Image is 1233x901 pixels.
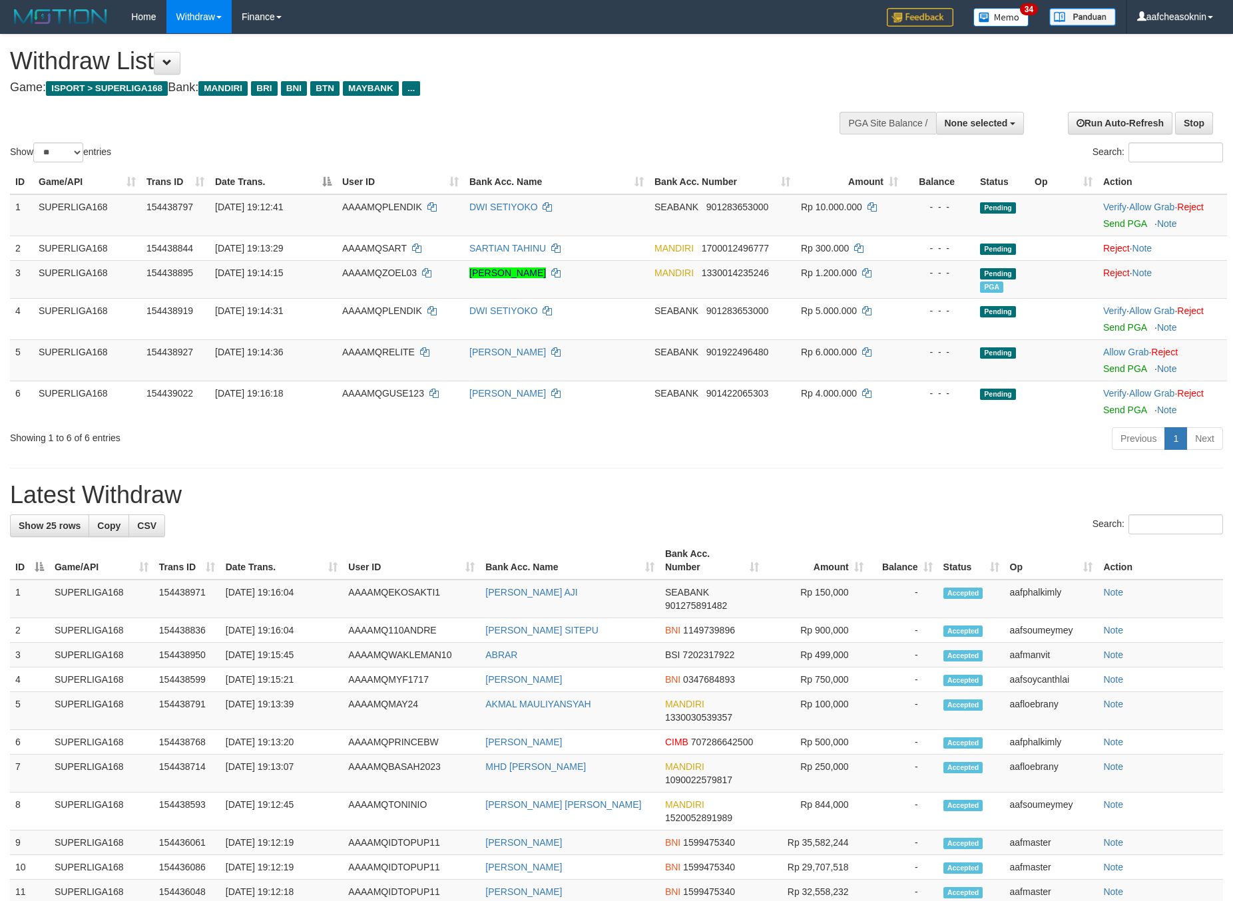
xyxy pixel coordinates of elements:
td: AAAAMQIDTOPUP11 [343,855,480,880]
th: Trans ID: activate to sort column ascending [154,542,220,580]
a: Reject [1103,243,1130,254]
span: Accepted [943,838,983,849]
a: Allow Grab [1129,202,1174,212]
td: Rp 250,000 [764,755,869,793]
span: Marked by aafsoumeymey [980,281,1003,293]
a: Allow Grab [1103,347,1148,357]
label: Search: [1093,142,1223,162]
td: 154438836 [154,618,220,643]
td: 9 [10,830,49,855]
span: Copy 7202317922 to clipboard [682,649,734,660]
td: aafsoumeymey [1005,793,1099,830]
span: BRI [251,81,277,96]
td: AAAAMQMAY24 [343,692,480,730]
span: SEABANK [654,305,698,316]
span: BSI [665,649,680,660]
span: Rp 10.000.000 [801,202,862,212]
span: Accepted [943,626,983,637]
a: Stop [1175,112,1213,134]
a: Note [1103,761,1123,772]
td: · · [1098,298,1227,339]
th: Bank Acc. Number: activate to sort column ascending [660,542,764,580]
td: AAAAMQWAKLEMAN10 [343,643,480,667]
a: Note [1103,862,1123,872]
span: Rp 300.000 [801,243,849,254]
th: Action [1098,542,1223,580]
span: AAAAMQPLENDIK [342,305,422,316]
th: Op: activate to sort column ascending [1029,170,1098,194]
a: MHD [PERSON_NAME] [485,761,586,772]
td: 154438950 [154,643,220,667]
td: - [869,667,938,692]
span: MANDIRI [654,243,694,254]
td: Rp 499,000 [764,643,869,667]
td: [DATE] 19:13:20 [220,730,344,755]
td: [DATE] 19:16:04 [220,618,344,643]
a: Send PGA [1103,405,1146,415]
span: BNI [281,81,307,96]
span: 154439022 [146,388,193,399]
a: Note [1103,837,1123,848]
td: - [869,830,938,855]
a: [PERSON_NAME] [485,886,562,897]
span: BNI [665,674,680,685]
a: Send PGA [1103,322,1146,333]
span: SEABANK [654,202,698,212]
div: - - - [909,304,969,317]
td: AAAAMQPRINCEBW [343,730,480,755]
a: Reject [1177,305,1204,316]
span: Copy 1090022579817 to clipboard [665,775,732,785]
th: Balance: activate to sort column ascending [869,542,938,580]
td: 3 [10,260,33,298]
span: · [1129,305,1177,316]
th: Status [975,170,1029,194]
a: Note [1103,886,1123,897]
th: Game/API: activate to sort column ascending [49,542,154,580]
td: SUPERLIGA168 [33,339,141,381]
span: Rp 6.000.000 [801,347,857,357]
th: Bank Acc. Number: activate to sort column ascending [649,170,796,194]
td: 6 [10,381,33,422]
a: Next [1186,427,1223,450]
h4: Game: Bank: [10,81,809,94]
button: None selected [936,112,1025,134]
span: Copy 901422065303 to clipboard [706,388,768,399]
td: - [869,855,938,880]
a: Send PGA [1103,363,1146,374]
td: - [869,618,938,643]
a: Note [1103,799,1123,810]
a: 1 [1164,427,1187,450]
td: 154438768 [154,730,220,755]
span: Pending [980,389,1016,400]
td: AAAAMQMYF1717 [343,667,480,692]
a: [PERSON_NAME] [485,862,562,872]
a: Note [1157,405,1177,415]
td: SUPERLIGA168 [49,643,154,667]
td: SUPERLIGA168 [49,855,154,880]
th: Bank Acc. Name: activate to sort column ascending [480,542,660,580]
a: [PERSON_NAME] [485,737,562,747]
span: None selected [945,118,1008,128]
span: · [1129,388,1177,399]
td: 1 [10,580,49,618]
span: Accepted [943,800,983,811]
a: Run Auto-Refresh [1068,112,1172,134]
span: Copy 901283653000 to clipboard [706,202,768,212]
h1: Latest Withdraw [10,482,1223,508]
span: Copy 0347684893 to clipboard [683,674,735,685]
label: Show entries [10,142,111,162]
th: ID: activate to sort column descending [10,542,49,580]
a: Allow Grab [1129,305,1174,316]
span: MAYBANK [343,81,399,96]
td: 10 [10,855,49,880]
a: Note [1103,625,1123,635]
th: Action [1098,170,1227,194]
td: Rp 900,000 [764,618,869,643]
span: Copy 707286642500 to clipboard [691,737,753,747]
td: aafmaster [1005,830,1099,855]
a: SARTIAN TAHINU [469,243,546,254]
span: Copy 1599475340 to clipboard [683,862,735,872]
td: 154438791 [154,692,220,730]
a: Allow Grab [1129,388,1174,399]
div: - - - [909,242,969,255]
